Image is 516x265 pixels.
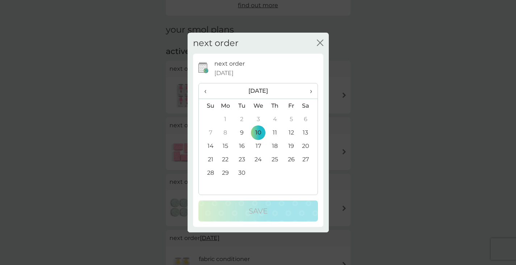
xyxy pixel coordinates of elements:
[217,153,234,166] td: 22
[283,126,299,139] td: 12
[204,83,212,99] span: ‹
[283,112,299,126] td: 5
[234,166,250,179] td: 30
[267,126,283,139] td: 11
[234,112,250,126] td: 2
[234,126,250,139] td: 9
[199,126,217,139] td: 7
[250,99,267,113] th: We
[305,83,312,99] span: ›
[317,40,323,47] button: close
[299,112,317,126] td: 6
[193,38,239,49] h2: next order
[217,139,234,153] td: 15
[217,126,234,139] td: 8
[283,139,299,153] td: 19
[250,126,267,139] td: 10
[198,200,318,221] button: Save
[299,99,317,113] th: Sa
[214,69,234,78] span: [DATE]
[199,99,217,113] th: Su
[283,99,299,113] th: Fr
[250,153,267,166] td: 24
[267,139,283,153] td: 18
[217,112,234,126] td: 1
[299,153,317,166] td: 27
[250,139,267,153] td: 17
[234,99,250,113] th: Tu
[199,139,217,153] td: 14
[234,153,250,166] td: 23
[267,153,283,166] td: 25
[234,139,250,153] td: 16
[283,153,299,166] td: 26
[214,59,245,69] p: next order
[249,205,268,217] p: Save
[267,99,283,113] th: Th
[199,153,217,166] td: 21
[217,83,299,99] th: [DATE]
[217,99,234,113] th: Mo
[199,166,217,179] td: 28
[299,126,317,139] td: 13
[299,139,317,153] td: 20
[250,112,267,126] td: 3
[267,112,283,126] td: 4
[217,166,234,179] td: 29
